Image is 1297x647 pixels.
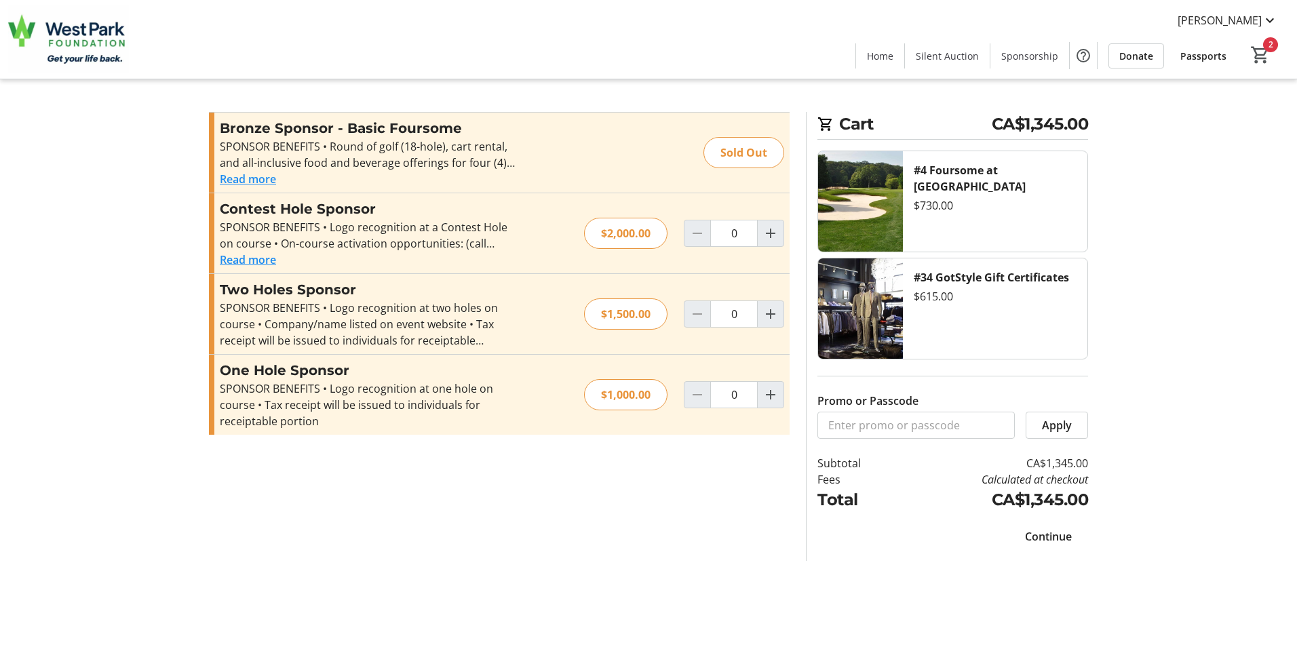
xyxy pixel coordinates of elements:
[896,471,1088,488] td: Calculated at checkout
[1167,9,1289,31] button: [PERSON_NAME]
[1001,49,1058,63] span: Sponsorship
[1108,43,1164,68] a: Donate
[914,197,953,214] div: $730.00
[856,43,904,68] a: Home
[584,298,667,330] div: $1,500.00
[220,252,276,268] button: Read more
[220,118,516,138] h3: Bronze Sponsor - Basic Foursome
[703,137,784,168] div: Sold Out
[758,382,783,408] button: Increment by one
[905,43,990,68] a: Silent Auction
[1070,42,1097,69] button: Help
[1042,417,1072,433] span: Apply
[758,220,783,246] button: Increment by one
[896,488,1088,512] td: CA$1,345.00
[8,5,129,73] img: West Park Healthcare Centre Foundation's Logo
[1009,523,1088,550] button: Continue
[220,300,516,349] div: SPONSOR BENEFITS • Logo recognition at two holes on course • Company/name listed on event website...
[584,218,667,249] div: $2,000.00
[990,43,1069,68] a: Sponsorship
[1026,412,1088,439] button: Apply
[1178,12,1262,28] span: [PERSON_NAME]
[1169,43,1237,68] a: Passports
[1025,528,1072,545] span: Continue
[817,488,896,512] td: Total
[914,288,953,305] div: $615.00
[220,360,516,380] h3: One Hole Sponsor
[867,49,893,63] span: Home
[220,380,516,429] div: SPONSOR BENEFITS • Logo recognition at one hole on course • Tax receipt will be issued to individ...
[817,471,896,488] td: Fees
[818,258,903,359] img: #34 GotStyle Gift Certificates
[992,112,1089,136] span: CA$1,345.00
[220,171,276,187] button: Read more
[817,393,918,409] label: Promo or Passcode
[1248,43,1273,67] button: Cart
[220,279,516,300] h3: Two Holes Sponsor
[916,49,979,63] span: Silent Auction
[914,269,1069,286] div: #34 GotStyle Gift Certificates
[710,381,758,408] input: One Hole Sponsor Quantity
[758,301,783,327] button: Increment by one
[220,138,516,171] div: SPONSOR BENEFITS • Round of golf (18-hole), cart rental, and all-inclusive food and beverage offe...
[817,412,1015,439] input: Enter promo or passcode
[817,112,1088,140] h2: Cart
[710,220,758,247] input: Contest Hole Sponsor Quantity
[710,300,758,328] input: Two Holes Sponsor Quantity
[817,455,896,471] td: Subtotal
[896,455,1088,471] td: CA$1,345.00
[818,151,903,252] img: #4 Foursome at Lambton Golf & Country Club
[584,379,667,410] div: $1,000.00
[1119,49,1153,63] span: Donate
[1180,49,1226,63] span: Passports
[914,162,1077,195] div: #4 Foursome at [GEOGRAPHIC_DATA]
[220,199,516,219] h3: Contest Hole Sponsor
[220,219,516,252] div: SPONSOR BENEFITS • Logo recognition at a Contest Hole on course • On-course activation opportunit...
